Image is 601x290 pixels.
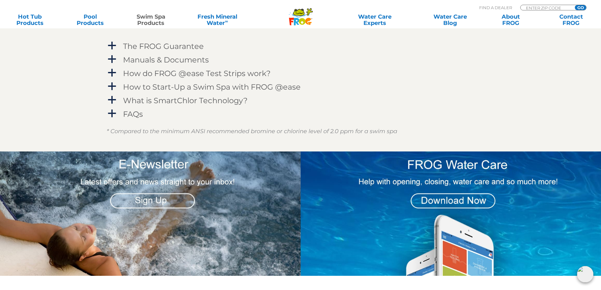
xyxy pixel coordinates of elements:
a: PoolProducts [67,14,114,26]
span: a [107,41,117,50]
a: ContactFROG [548,14,595,26]
input: GO [575,5,586,10]
a: AboutFROG [487,14,534,26]
a: a The FROG Guarantee [107,40,495,52]
h4: How do FROG @ease Test Strips work? [123,69,271,78]
a: Water CareExperts [337,14,413,26]
span: a [107,68,117,78]
span: a [107,95,117,105]
a: a FAQs [107,108,495,120]
a: Hot TubProducts [6,14,53,26]
sup: ∞ [225,19,228,24]
span: a [107,109,117,118]
a: Swim SpaProducts [127,14,174,26]
a: a What is SmartChlor Technology? [107,95,495,106]
h4: How to Start-Up a Swim Spa with FROG @ease [123,83,301,91]
h4: Manuals & Documents [123,56,209,64]
h4: FAQs [123,110,143,118]
h4: The FROG Guarantee [123,42,204,50]
a: a How to Start-Up a Swim Spa with FROG @ease [107,81,495,93]
a: Water CareBlog [427,14,474,26]
span: a [107,82,117,91]
span: a [107,55,117,64]
img: openIcon [577,266,593,282]
h4: What is SmartChlor Technology? [123,96,248,105]
input: Zip Code Form [525,5,568,10]
a: a Manuals & Documents [107,54,495,66]
a: a How do FROG @ease Test Strips work? [107,68,495,79]
a: Fresh MineralWater∞ [188,14,247,26]
em: * Compared to the minimum ANSI recommended bromine or chlorine level of 2.0 ppm for a swim spa [107,128,397,135]
p: Find A Dealer [479,5,512,10]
